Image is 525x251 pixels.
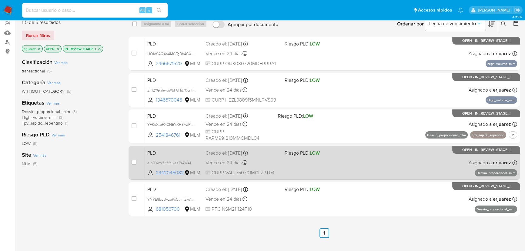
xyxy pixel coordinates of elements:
button: search-icon [153,6,165,15]
span: s [148,7,150,13]
span: Accesos rápidos [418,7,452,13]
span: Alt [140,7,145,13]
p: erika.juarez@mercadolibre.com.mx [478,7,512,13]
span: 3.160.0 [512,14,522,19]
input: Buscar usuario o caso... [22,6,168,14]
a: Salir [514,7,520,13]
a: Notificaciones [458,8,463,13]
